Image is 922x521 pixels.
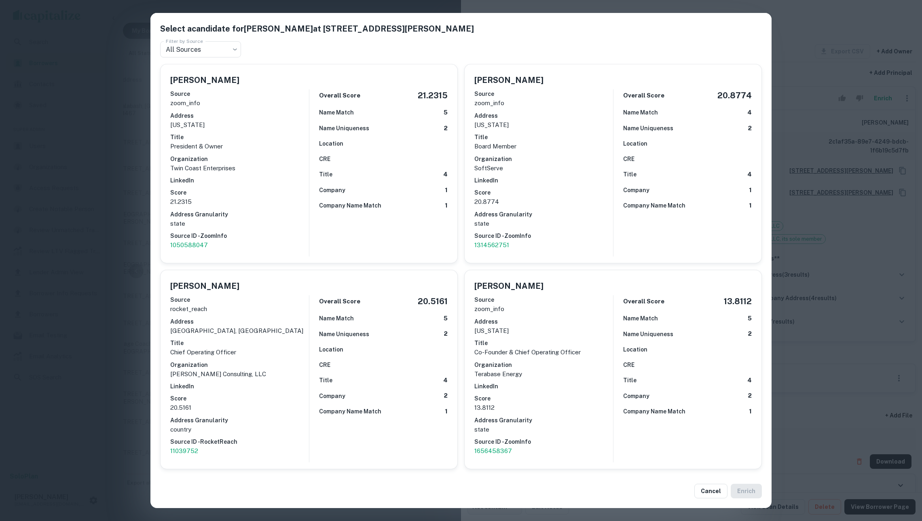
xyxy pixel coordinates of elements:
[170,188,309,197] h6: Score
[747,108,752,117] h6: 4
[170,197,309,207] p: 21.2315
[474,394,613,403] h6: Score
[474,416,613,425] h6: Address Granularity
[444,108,448,117] h6: 5
[748,314,752,323] h6: 5
[170,295,309,304] h6: Source
[319,201,381,210] h6: Company Name Match
[748,329,752,339] h6: 2
[748,124,752,133] h6: 2
[623,91,664,100] h6: Overall Score
[474,382,613,391] h6: LinkedIn
[319,360,330,369] h6: CRE
[623,108,658,117] h6: Name Match
[170,155,309,163] h6: Organization
[170,403,309,413] p: 20.5161
[170,326,309,336] p: [GEOGRAPHIC_DATA], [GEOGRAPHIC_DATA]
[319,345,343,354] h6: Location
[170,382,309,391] h6: LinkedIn
[319,407,381,416] h6: Company Name Match
[319,186,345,195] h6: Company
[170,142,309,151] p: President & Owner
[170,240,309,250] p: 1050588047
[170,231,309,240] h6: Source ID - ZoomInfo
[474,231,613,240] h6: Source ID - ZoomInfo
[170,437,309,446] h6: Source ID - RocketReach
[170,89,309,98] h6: Source
[882,456,922,495] div: Chat Widget
[170,280,239,292] h5: [PERSON_NAME]
[474,347,613,357] p: Co-Founder & Chief Operating Officer
[170,394,309,403] h6: Score
[170,416,309,425] h6: Address Granularity
[170,133,309,142] h6: Title
[474,133,613,142] h6: Title
[623,407,685,416] h6: Company Name Match
[170,339,309,347] h6: Title
[474,89,613,98] h6: Source
[445,201,448,210] h6: 1
[474,219,613,229] p: state
[160,41,241,57] div: All Sources
[319,392,345,400] h6: Company
[474,446,613,456] p: 1656458367
[170,98,309,108] p: zoom_info
[319,139,343,148] h6: Location
[170,163,309,173] p: Twin Coast Enterprises
[418,295,448,307] h5: 20.5161
[474,326,613,336] p: [US_STATE]
[319,91,360,100] h6: Overall Score
[319,376,332,385] h6: Title
[319,108,354,117] h6: Name Match
[749,186,752,195] h6: 1
[319,297,360,306] h6: Overall Score
[474,74,543,86] h5: [PERSON_NAME]
[444,329,448,339] h6: 2
[474,210,613,219] h6: Address Granularity
[170,446,309,456] a: 11039752
[623,201,685,210] h6: Company Name Match
[170,111,309,120] h6: Address
[445,407,448,416] h6: 1
[443,376,448,385] h6: 4
[418,89,448,102] h5: 21.2315
[748,391,752,400] h6: 2
[445,186,448,195] h6: 1
[319,314,354,323] h6: Name Match
[474,295,613,304] h6: Source
[170,74,239,86] h5: [PERSON_NAME]
[319,124,369,133] h6: Name Uniqueness
[170,120,309,130] p: [US_STATE]
[474,437,613,446] h6: Source ID - ZoomInfo
[749,201,752,210] h6: 1
[474,197,613,207] p: 20.8774
[474,142,613,151] p: Board Member
[623,139,647,148] h6: Location
[474,240,613,250] a: 1314562751
[474,111,613,120] h6: Address
[170,210,309,219] h6: Address Granularity
[170,317,309,326] h6: Address
[474,339,613,347] h6: Title
[444,124,448,133] h6: 2
[474,98,613,108] p: zoom_info
[444,391,448,400] h6: 2
[474,317,613,326] h6: Address
[474,280,543,292] h5: [PERSON_NAME]
[474,403,613,413] p: 13.8112
[166,38,203,44] label: Filter by Source
[747,376,752,385] h6: 4
[170,360,309,369] h6: Organization
[717,89,752,102] h5: 20.8774
[474,120,613,130] p: [US_STATE]
[319,330,369,339] h6: Name Uniqueness
[474,155,613,163] h6: Organization
[443,170,448,179] h6: 4
[444,314,448,323] h6: 5
[623,345,647,354] h6: Location
[474,369,613,379] p: Terabase Energy
[623,376,637,385] h6: Title
[623,186,649,195] h6: Company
